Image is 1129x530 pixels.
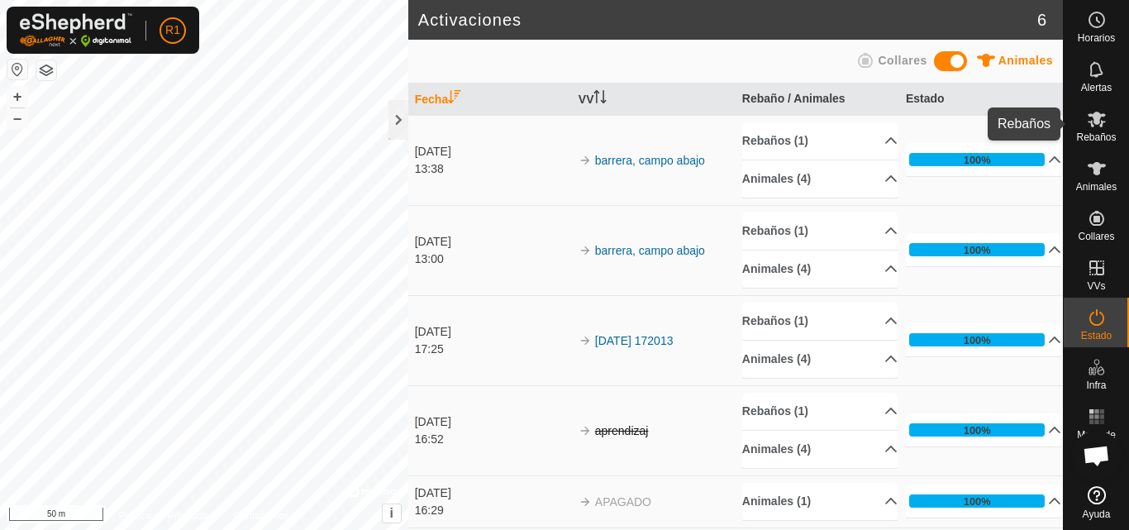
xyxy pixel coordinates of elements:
p-accordion-header: 100% [906,323,1061,356]
p-accordion-header: Rebaños (1) [742,212,898,250]
div: [DATE] [415,413,570,431]
a: Contáctenos [234,509,289,523]
div: 100% [964,242,991,258]
p-accordion-header: 100% [906,143,1061,176]
div: 13:38 [415,160,570,178]
div: 100% [909,243,1045,256]
span: Animales [1076,182,1117,192]
button: + [7,87,27,107]
button: Restablecer Mapa [7,60,27,79]
div: [DATE] [415,323,570,341]
p-accordion-header: Animales (4) [742,431,898,468]
span: Collares [1078,232,1114,241]
span: Rebaños [1076,132,1116,142]
div: 16:29 [415,502,570,519]
div: 17:25 [415,341,570,358]
img: Logo Gallagher [20,13,132,47]
div: [DATE] [415,143,570,160]
p-accordion-header: Animales (1) [742,483,898,520]
img: arrow [579,244,592,257]
div: 100% [964,152,991,168]
div: 100% [964,494,991,509]
span: 6 [1037,7,1046,32]
img: arrow [579,424,592,437]
button: – [7,108,27,128]
p-accordion-header: Animales (4) [742,251,898,288]
button: i [383,504,401,523]
a: [DATE] 172013 [595,334,674,347]
p-accordion-header: 100% [906,233,1061,266]
span: Collares [878,54,927,67]
div: [DATE] [415,233,570,251]
th: Estado [899,84,1063,116]
div: 100% [909,333,1045,346]
p-sorticon: Activar para ordenar [448,93,461,106]
div: 100% [909,423,1045,437]
div: 100% [964,423,991,438]
p-accordion-header: Rebaños (1) [742,393,898,430]
p-accordion-header: Animales (4) [742,160,898,198]
img: arrow [579,154,592,167]
p-accordion-header: 100% [906,485,1061,518]
p-accordion-header: Rebaños (1) [742,303,898,340]
p-accordion-header: Rebaños (1) [742,122,898,160]
span: R1 [165,21,180,39]
p-sorticon: Activar para ordenar [593,93,607,106]
span: Ayuda [1083,509,1111,519]
div: 100% [909,153,1045,166]
img: arrow [579,495,592,509]
div: 16:52 [415,431,570,448]
th: Fecha [408,84,572,116]
div: 100% [909,494,1045,508]
p-accordion-header: Animales (4) [742,341,898,378]
div: [DATE] [415,485,570,502]
span: VVs [1087,281,1105,291]
s: aprendizaj [595,424,649,437]
div: 13:00 [415,251,570,268]
button: Capas del Mapa [36,60,56,80]
span: Mapa de Calor [1068,430,1125,450]
p-accordion-header: 100% [906,413,1061,446]
span: Alertas [1081,83,1112,93]
span: Horarios [1078,33,1115,43]
span: Estado [1081,331,1112,341]
h2: Activaciones [418,10,1037,30]
a: Ayuda [1064,480,1129,526]
th: Rebaño / Animales [736,84,899,116]
a: barrera, campo abajo [595,154,705,167]
div: Chat abierto [1072,431,1122,480]
a: barrera, campo abajo [595,244,705,257]
th: VV [572,84,736,116]
div: 100% [964,332,991,348]
span: APAGADO [595,495,651,509]
span: Infra [1086,380,1106,390]
a: Política de Privacidad [118,509,213,523]
span: i [390,506,393,520]
img: arrow [579,334,592,347]
span: Animales [998,54,1053,67]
